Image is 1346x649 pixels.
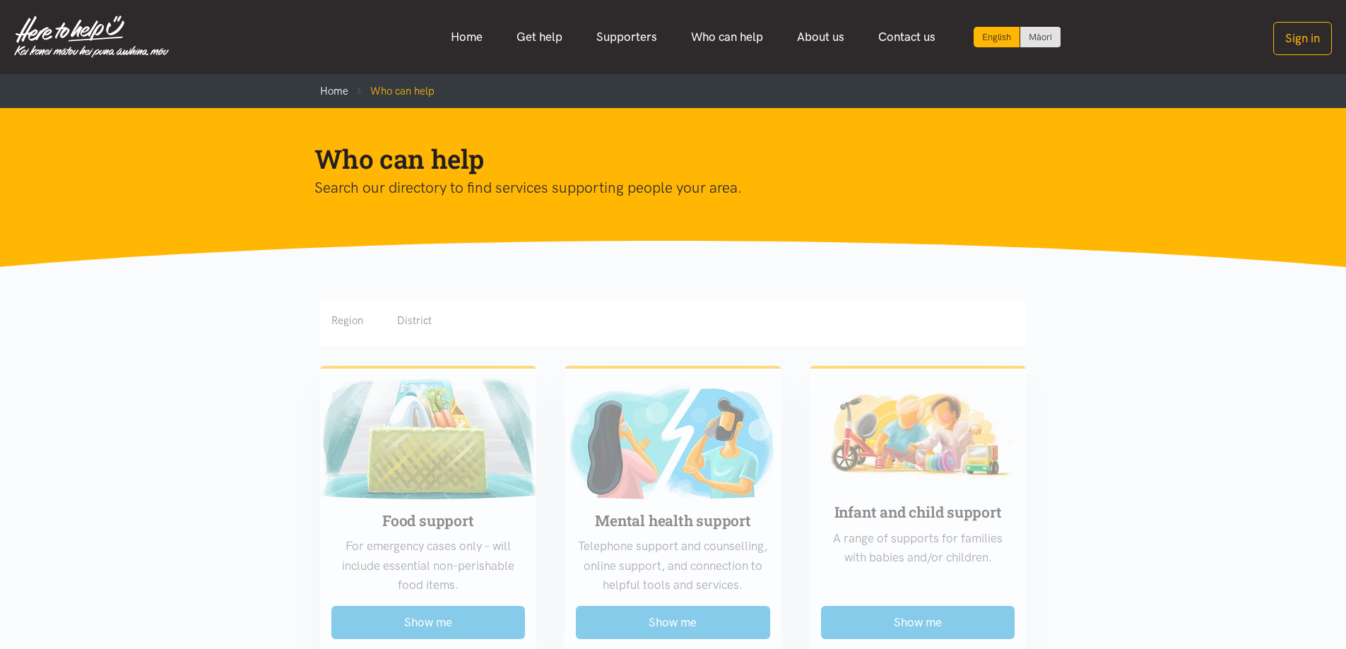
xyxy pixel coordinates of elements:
[320,85,348,97] a: Home
[974,27,1020,47] div: Current language
[974,27,1061,47] div: Language toggle
[314,176,1010,200] p: Search our directory to find services supporting people your area.
[14,16,169,58] img: Home
[331,312,363,329] div: Region
[579,22,674,52] a: Supporters
[397,312,432,329] div: District
[500,22,579,52] a: Get help
[861,22,952,52] a: Contact us
[348,83,435,100] li: Who can help
[1020,27,1061,47] a: Switch to Te Reo Māori
[314,142,1010,176] h1: Who can help
[434,22,500,52] a: Home
[780,22,861,52] a: About us
[1273,22,1332,55] button: Sign in
[674,22,780,52] a: Who can help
